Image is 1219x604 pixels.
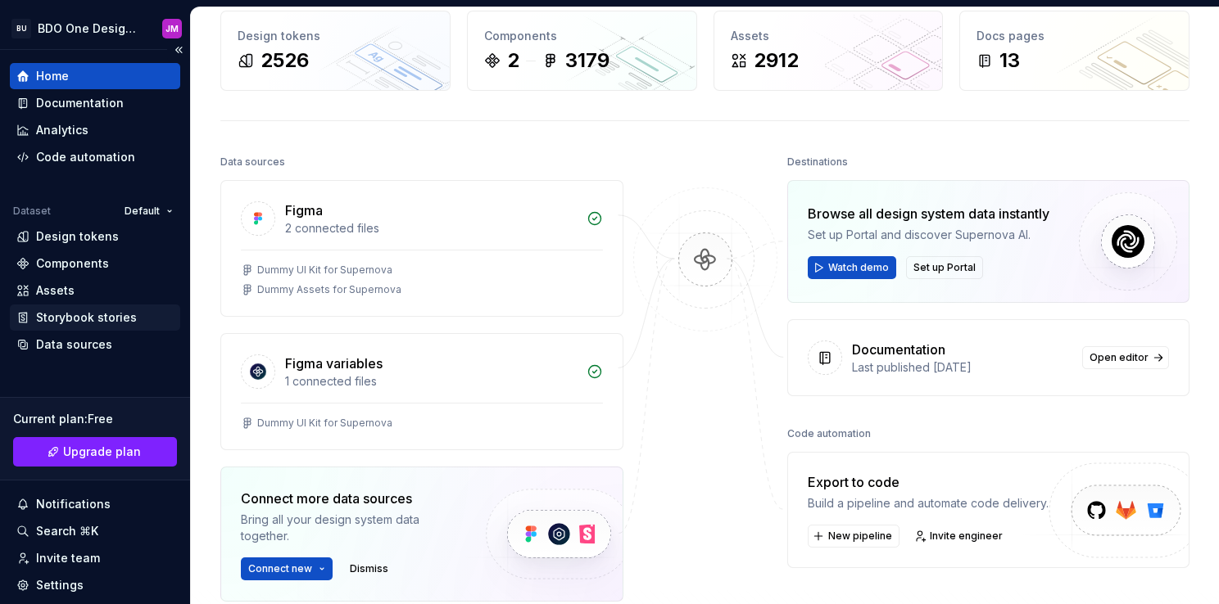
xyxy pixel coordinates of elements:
[342,557,396,580] button: Dismiss
[36,496,111,512] div: Notifications
[36,149,135,165] div: Code automation
[63,444,141,460] span: Upgrade plan
[852,359,1073,376] div: Last published [DATE]
[220,11,451,91] a: Design tokens2526
[285,201,323,220] div: Figma
[1090,351,1149,364] span: Open editor
[248,562,312,575] span: Connect new
[165,22,179,35] div: JM
[285,373,577,390] div: 1 connected files
[913,261,976,274] span: Set up Portal
[467,11,697,91] a: Components23179
[13,437,177,467] a: Upgrade plan
[10,223,180,250] a: Design tokens
[10,277,180,304] a: Assets
[220,333,623,450] a: Figma variables1 connected filesDummy UI Kit for Supernova
[10,572,180,598] a: Settings
[167,38,190,61] button: Collapse sidebar
[999,47,1020,74] div: 13
[36,577,84,593] div: Settings
[38,20,143,37] div: BDO One Design System
[36,336,112,353] div: Data sources
[10,63,180,89] a: Home
[117,200,180,223] button: Default
[36,523,98,539] div: Search ⌘K
[241,489,458,508] div: Connect more data sources
[36,68,69,84] div: Home
[787,422,871,445] div: Code automation
[13,411,177,427] div: Current plan : Free
[1082,346,1169,369] a: Open editor
[714,11,944,91] a: Assets2912
[125,205,160,218] span: Default
[808,256,896,279] button: Watch demo
[787,151,848,174] div: Destinations
[10,545,180,571] a: Invite team
[238,28,433,44] div: Design tokens
[285,354,383,373] div: Figma variables
[11,19,31,38] div: BU
[565,47,609,74] div: 3179
[930,530,1003,543] span: Invite engineer
[808,472,1049,492] div: Export to code
[3,11,187,46] button: BUBDO One Design SystemJM
[350,562,388,575] span: Dismiss
[36,309,137,326] div: Storybook stories
[36,550,100,566] div: Invite team
[10,144,180,170] a: Code automation
[906,256,983,279] button: Set up Portal
[10,518,180,544] button: Search ⌘K
[808,227,1049,243] div: Set up Portal and discover Supernova AI.
[257,283,401,296] div: Dummy Assets for Supernova
[261,47,309,74] div: 2526
[754,47,799,74] div: 2912
[808,495,1049,512] div: Build a pipeline and automate code delivery.
[909,525,1010,548] a: Invite engineer
[220,151,285,174] div: Data sources
[828,261,889,274] span: Watch demo
[220,180,623,317] a: Figma2 connected filesDummy UI Kit for SupernovaDummy Assets for Supernova
[257,417,392,430] div: Dummy UI Kit for Supernova
[241,512,458,544] div: Bring all your design system data together.
[828,530,892,543] span: New pipeline
[241,557,333,580] button: Connect new
[36,122,88,138] div: Analytics
[977,28,1172,44] div: Docs pages
[959,11,1190,91] a: Docs pages13
[36,255,109,272] div: Components
[10,491,180,517] button: Notifications
[731,28,927,44] div: Assets
[36,95,124,111] div: Documentation
[13,205,51,218] div: Dataset
[36,228,119,245] div: Design tokens
[10,250,180,277] a: Components
[36,282,75,299] div: Assets
[10,90,180,116] a: Documentation
[285,220,577,237] div: 2 connected files
[484,28,680,44] div: Components
[507,47,519,74] div: 2
[10,331,180,358] a: Data sources
[808,525,900,548] button: New pipeline
[10,117,180,143] a: Analytics
[808,204,1049,223] div: Browse all design system data instantly
[10,304,180,331] a: Storybook stories
[852,340,945,359] div: Documentation
[257,264,392,277] div: Dummy UI Kit for Supernova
